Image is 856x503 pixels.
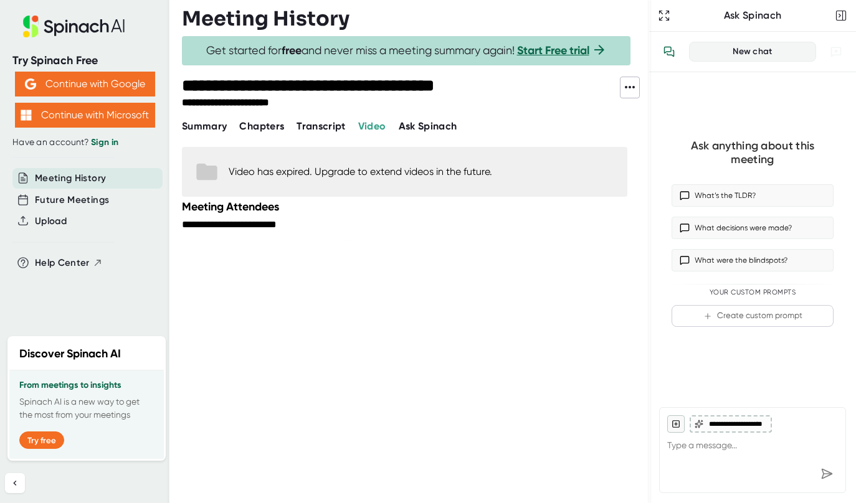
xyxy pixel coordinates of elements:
a: Sign in [91,137,118,148]
div: Video has expired. Upgrade to extend videos in the future. [229,166,492,177]
button: What’s the TLDR? [672,184,834,207]
h2: Discover Spinach AI [19,346,121,362]
span: Transcript [297,120,346,132]
button: View conversation history [657,39,682,64]
button: What decisions were made? [672,217,834,239]
span: Chapters [239,120,284,132]
button: What were the blindspots? [672,249,834,271]
button: Close conversation sidebar [832,7,850,24]
button: Video [358,119,386,134]
button: Expand to Ask Spinach page [655,7,673,24]
b: free [282,44,302,57]
p: Spinach AI is a new way to get the most from your meetings [19,395,154,421]
span: Summary [182,120,227,132]
div: Meeting Attendees [182,200,630,214]
span: Video [358,120,386,132]
div: Try Spinach Free [12,54,157,68]
div: Send message [816,463,838,485]
button: Chapters [239,119,284,134]
button: Ask Spinach [399,119,457,134]
button: Try free [19,431,64,449]
img: Aehbyd4JwY73AAAAAElFTkSuQmCC [25,78,36,90]
div: New chat [697,46,808,57]
button: Transcript [297,119,346,134]
div: Ask Spinach [673,9,832,22]
span: Help Center [35,256,90,270]
button: Summary [182,119,227,134]
button: Upload [35,214,67,228]
h3: From meetings to insights [19,380,154,390]
div: Ask anything about this meeting [672,139,834,167]
h3: Meeting History [182,7,350,31]
button: Meeting History [35,171,106,186]
div: Your Custom Prompts [672,288,834,297]
button: Help Center [35,256,103,270]
div: Have an account? [12,137,157,148]
span: Ask Spinach [399,120,457,132]
span: Get started for and never miss a meeting summary again! [206,44,607,58]
button: Future Meetings [35,193,109,207]
button: Continue with Microsoft [15,103,155,128]
a: Start Free trial [517,44,589,57]
button: Continue with Google [15,72,155,96]
button: Create custom prompt [672,305,834,327]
